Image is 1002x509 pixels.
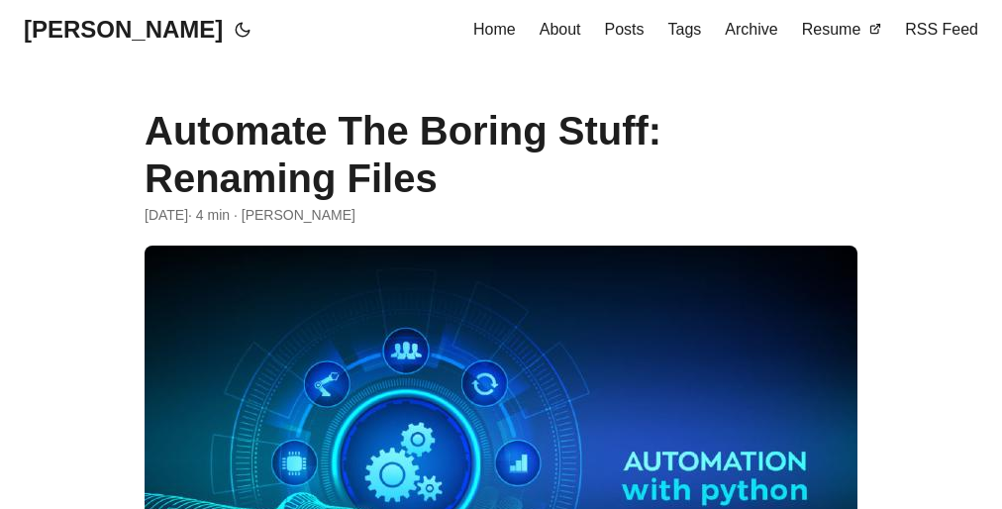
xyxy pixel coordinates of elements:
span: Tags [668,21,702,38]
span: Archive [725,21,777,38]
span: RSS Feed [905,21,978,38]
span: Resume [802,21,861,38]
div: · 4 min · [PERSON_NAME] [145,204,857,226]
span: Posts [605,21,645,38]
span: 2018-04-17 00:00:00 +0000 UTC [145,204,188,226]
span: Home [473,21,516,38]
span: About [540,21,581,38]
h1: Automate The Boring Stuff: Renaming Files [145,107,857,202]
